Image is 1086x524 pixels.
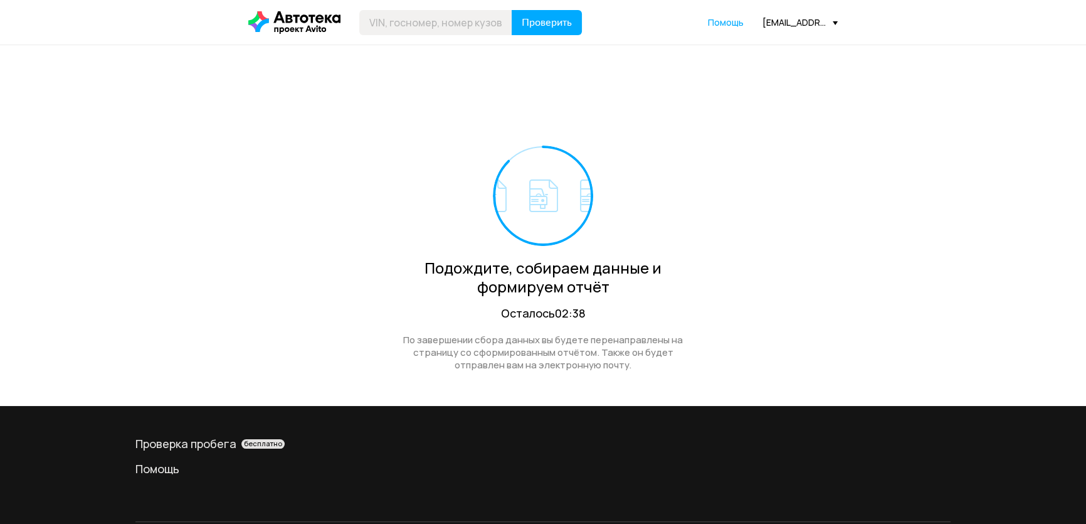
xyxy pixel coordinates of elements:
input: VIN, госномер, номер кузова [359,10,512,35]
div: Осталось 02:38 [389,306,697,321]
div: Подождите, собираем данные и формируем отчёт [389,259,697,296]
span: Проверить [522,18,572,28]
a: Помощь [135,461,951,476]
button: Проверить [512,10,582,35]
div: Проверка пробега [135,436,951,451]
span: бесплатно [244,439,282,448]
a: Помощь [708,16,744,29]
a: Проверка пробегабесплатно [135,436,951,451]
div: [EMAIL_ADDRESS][DOMAIN_NAME] [762,16,838,28]
span: Помощь [708,16,744,28]
div: По завершении сбора данных вы будете перенаправлены на страницу со сформированным отчётом. Также ... [389,334,697,372]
